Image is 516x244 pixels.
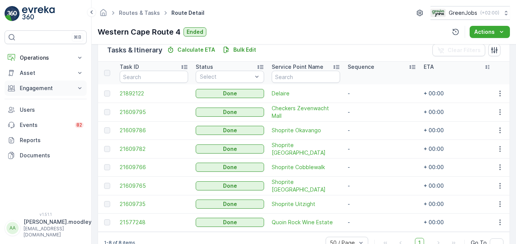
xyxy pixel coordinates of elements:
[104,201,110,207] div: Toggle Row Selected
[344,139,420,158] td: -
[272,141,340,157] span: Shoprite [GEOGRAPHIC_DATA]
[24,218,92,226] p: [PERSON_NAME].moodley
[344,121,420,139] td: -
[196,200,264,209] button: Done
[272,105,340,120] span: Checkers Zevenwacht Mall
[272,200,340,208] a: Shoprite Uitzight
[272,163,340,171] span: Shoprite Cobblewalk
[104,90,110,97] div: Toggle Row Selected
[344,195,420,213] td: -
[449,9,477,17] p: GreenJobs
[5,117,87,133] a: Events82
[220,45,259,54] button: Bulk Edit
[104,183,110,189] div: Toggle Row Selected
[120,90,188,97] a: 21892122
[272,178,340,193] a: Shoprite Midville
[99,11,108,18] a: Homepage
[431,9,446,17] img: Green_Jobs_Logo.png
[5,218,87,238] button: AA[PERSON_NAME].moodley[EMAIL_ADDRESS][DOMAIN_NAME]
[120,108,188,116] a: 21609795
[20,152,84,159] p: Documents
[196,218,264,227] button: Done
[120,163,188,171] a: 21609766
[196,89,264,98] button: Done
[120,219,188,226] a: 21577248
[424,63,434,71] p: ETA
[120,145,188,153] a: 21609782
[196,126,264,135] button: Done
[5,81,87,96] button: Engagement
[272,141,340,157] a: Shoprite Willowbridge
[20,106,84,114] p: Users
[223,127,237,134] p: Done
[470,26,510,38] button: Actions
[420,176,496,195] td: + 00:00
[223,145,237,153] p: Done
[120,200,188,208] a: 21609735
[104,127,110,133] div: Toggle Row Selected
[104,146,110,152] div: Toggle Row Selected
[448,46,481,54] p: Clear Filters
[348,63,374,71] p: Sequence
[120,63,139,71] p: Task ID
[5,133,87,148] a: Reports
[480,10,499,16] p: ( +02:00 )
[272,127,340,134] a: Shoprite Okavango
[20,69,71,77] p: Asset
[6,222,19,234] div: AA
[420,84,496,103] td: + 00:00
[223,182,237,190] p: Done
[5,102,87,117] a: Users
[196,163,264,172] button: Done
[5,212,87,217] span: v 1.51.1
[223,90,237,97] p: Done
[272,178,340,193] span: Shoprite [GEOGRAPHIC_DATA]
[233,46,256,54] p: Bulk Edit
[344,176,420,195] td: -
[120,182,188,190] a: 21609765
[98,26,180,38] p: Western Cape Route 4
[196,63,213,71] p: Status
[107,45,162,55] p: Tasks & Itinerary
[5,6,20,21] img: logo
[120,127,188,134] a: 21609786
[344,103,420,121] td: -
[420,103,496,121] td: + 00:00
[22,6,55,21] img: logo_light-DOdMpM7g.png
[223,219,237,226] p: Done
[20,121,70,129] p: Events
[120,71,188,83] input: Search
[223,163,237,171] p: Done
[200,73,252,81] p: Select
[20,136,84,144] p: Reports
[177,46,215,54] p: Calculate ETA
[344,158,420,176] td: -
[5,65,87,81] button: Asset
[272,63,323,71] p: Service Point Name
[196,108,264,117] button: Done
[272,219,340,226] a: Quoin Rock Wine Estate
[223,200,237,208] p: Done
[184,27,206,36] button: Ended
[104,109,110,115] div: Toggle Row Selected
[272,90,340,97] span: Delaire
[20,84,71,92] p: Engagement
[196,144,264,154] button: Done
[196,181,264,190] button: Done
[104,164,110,170] div: Toggle Row Selected
[119,10,160,16] a: Routes & Tasks
[5,50,87,65] button: Operations
[432,44,485,56] button: Clear Filters
[344,84,420,103] td: -
[474,28,495,36] p: Actions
